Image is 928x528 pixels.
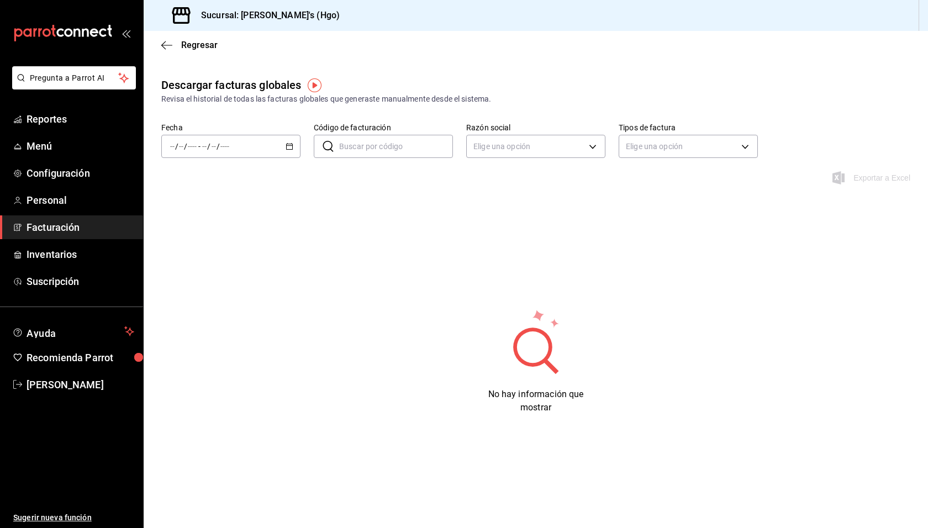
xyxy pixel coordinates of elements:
button: open_drawer_menu [122,29,130,38]
input: -- [170,142,175,151]
span: Reportes [27,112,134,126]
label: Razón social [466,124,605,131]
div: Revisa el historial de todas las facturas globales que generaste manualmente desde el sistema. [161,93,910,105]
span: Configuración [27,166,134,181]
button: Regresar [161,40,218,50]
input: Buscar por código [339,135,453,157]
span: - [198,142,201,151]
span: Ayuda [27,325,120,338]
span: Personal [27,193,134,208]
div: Elige una opción [619,135,758,158]
span: Inventarios [27,247,134,262]
span: Facturación [27,220,134,235]
label: Código de facturación [314,124,453,131]
div: Descargar facturas globales [161,77,302,93]
label: Fecha [161,124,300,131]
div: Elige una opción [466,135,605,158]
span: [PERSON_NAME] [27,377,134,392]
input: ---- [187,142,197,151]
span: Pregunta a Parrot AI [30,72,119,84]
a: Pregunta a Parrot AI [8,80,136,92]
input: -- [178,142,184,151]
img: Tooltip marker [308,78,321,92]
span: / [184,142,187,151]
span: No hay información que mostrar [488,389,584,413]
label: Tipos de factura [619,124,758,131]
span: Menú [27,139,134,154]
input: -- [211,142,217,151]
span: / [207,142,210,151]
span: Sugerir nueva función [13,512,134,524]
button: Pregunta a Parrot AI [12,66,136,89]
input: ---- [220,142,230,151]
span: Suscripción [27,274,134,289]
span: Recomienda Parrot [27,350,134,365]
span: / [217,142,220,151]
span: / [175,142,178,151]
input: -- [202,142,207,151]
span: Regresar [181,40,218,50]
h3: Sucursal: [PERSON_NAME]'s (Hgo) [192,9,340,22]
